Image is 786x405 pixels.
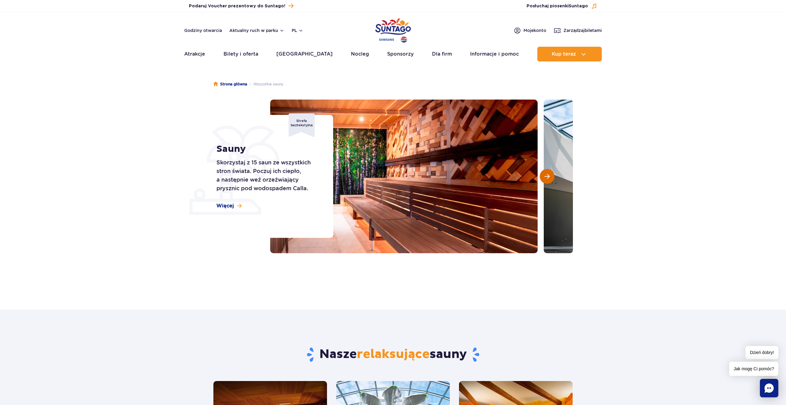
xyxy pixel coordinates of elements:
a: Dla firm [432,47,452,61]
h2: Nasze sauny [213,347,573,363]
p: Skorzystaj z 15 saun ze wszystkich stron świata. Poczuj ich ciepło, a następnie weź orzeźwiający ... [216,158,319,193]
span: Dzień dobry! [745,346,778,359]
span: relaksujące [357,347,430,362]
a: Godziny otwarcia [184,27,222,33]
span: Więcej [216,202,234,209]
div: Strefa beztekstylna [289,113,315,137]
img: Sauna w strefie Relax z drewnianymi ścianami i malowidłem przedstawiającym brzozowy las [270,100,538,253]
span: Jak mogę Ci pomóc? [729,362,778,376]
button: Posłuchaj piosenkiSuntago [527,3,597,9]
div: Chat [760,379,778,397]
a: Zarządzajbiletami [554,27,602,34]
span: Suntago [569,4,588,8]
li: Wszystkie sauny [247,81,283,87]
h1: Sauny [216,144,319,155]
a: Sponsorzy [387,47,414,61]
a: Informacje i pomoc [470,47,519,61]
button: Następny slajd [540,169,554,184]
a: [GEOGRAPHIC_DATA] [276,47,333,61]
a: Podaruj Voucher prezentowy do Suntago! [189,2,294,10]
a: Nocleg [351,47,369,61]
span: Kup teraz [552,51,576,57]
a: Bilety i oferta [224,47,258,61]
span: Posłuchaj piosenki [527,3,588,9]
a: Więcej [216,202,242,209]
button: Aktualny ruch w parku [229,28,284,33]
a: Mojekonto [514,27,546,34]
span: Zarządzaj biletami [563,27,602,33]
a: Park of Poland [375,15,411,44]
span: Moje konto [523,27,546,33]
span: Podaruj Voucher prezentowy do Suntago! [189,3,285,9]
a: Strona główna [213,81,247,87]
button: Kup teraz [537,47,602,61]
a: Atrakcje [184,47,205,61]
button: pl [292,27,303,33]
